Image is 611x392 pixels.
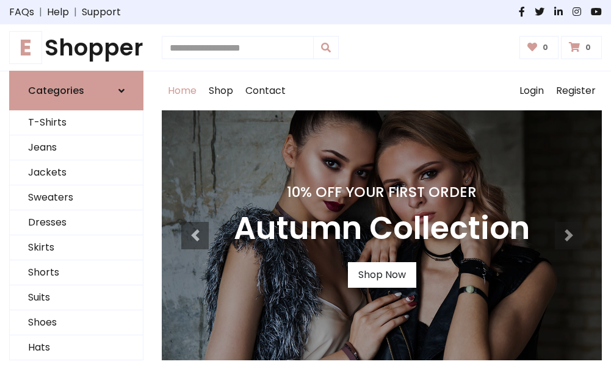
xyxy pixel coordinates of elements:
[10,260,143,285] a: Shorts
[239,71,292,110] a: Contact
[9,5,34,20] a: FAQs
[10,285,143,310] a: Suits
[582,42,594,53] span: 0
[519,36,559,59] a: 0
[10,110,143,135] a: T-Shirts
[513,71,550,110] a: Login
[348,262,416,288] a: Shop Now
[10,210,143,235] a: Dresses
[10,185,143,210] a: Sweaters
[9,31,42,64] span: E
[234,184,530,201] h4: 10% Off Your First Order
[561,36,602,59] a: 0
[540,42,551,53] span: 0
[34,5,47,20] span: |
[234,210,530,248] h3: Autumn Collection
[10,235,143,260] a: Skirts
[162,71,203,110] a: Home
[28,85,84,96] h6: Categories
[9,34,143,61] h1: Shopper
[550,71,602,110] a: Register
[82,5,121,20] a: Support
[10,135,143,160] a: Jeans
[10,310,143,335] a: Shoes
[9,34,143,61] a: EShopper
[10,335,143,360] a: Hats
[10,160,143,185] a: Jackets
[47,5,69,20] a: Help
[9,71,143,110] a: Categories
[203,71,239,110] a: Shop
[69,5,82,20] span: |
